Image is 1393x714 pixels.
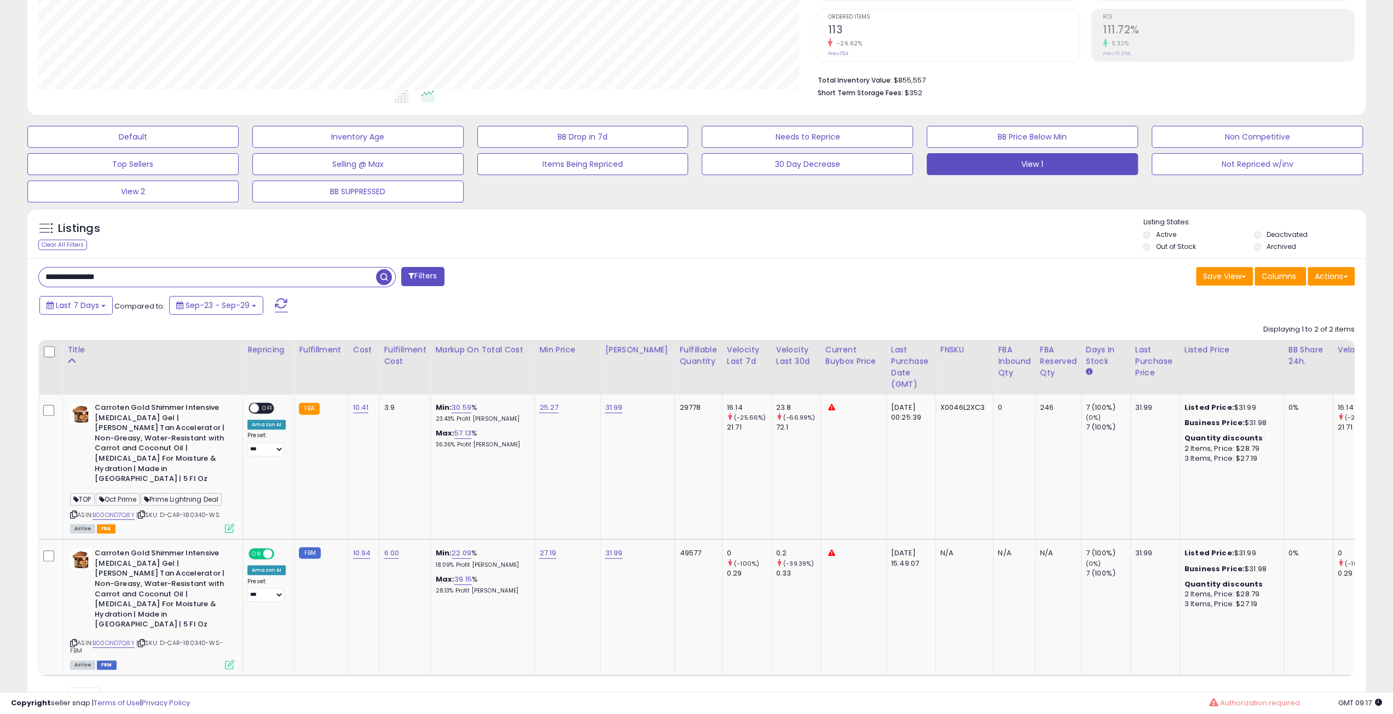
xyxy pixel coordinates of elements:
div: N/A [940,548,985,558]
b: Quantity discounts [1184,433,1263,443]
div: Preset: [247,578,286,602]
div: $31.98 [1184,564,1275,574]
div: N/A [1040,548,1073,558]
b: Carroten Gold Shimmer Intensive [MEDICAL_DATA] Gel | [PERSON_NAME] Tan Accelerator | Non-Greasy, ... [95,403,228,487]
span: | SKU: D-CAR-180340-WS [136,510,219,519]
div: 2 Items, Price: $28.79 [1184,589,1275,599]
small: FBA [299,403,319,415]
button: Items Being Repriced [477,153,689,175]
a: B00OND7Q8Y [93,510,135,520]
div: [PERSON_NAME] [605,344,670,356]
div: Fulfillment [299,344,343,356]
b: Quantity discounts [1184,579,1263,589]
button: Filters [401,267,444,286]
div: 2 Items, Price: $28.79 [1184,444,1275,454]
small: (-25.66%) [1345,413,1377,422]
div: 16.14 [727,403,771,413]
div: 16.14 [1338,403,1382,413]
div: : [1184,579,1275,589]
button: Selling @ Max [252,153,464,175]
span: Show: entries [47,690,125,701]
div: Amazon AI [247,420,286,429]
button: Default [27,126,239,148]
button: Needs to Reprice [702,126,913,148]
div: % [435,548,526,568]
button: BB Price Below Min [927,126,1138,148]
div: 31.99 [1135,403,1171,413]
img: 41Ze8-PCp9L._SL40_.jpg [70,548,92,570]
b: Min: [435,402,452,413]
div: 23.8 [776,403,820,413]
h5: Listings [58,221,100,236]
button: Last 7 Days [39,296,113,315]
small: (0%) [1086,559,1101,568]
label: Deactivated [1267,230,1308,239]
span: Oct Prime [96,493,140,506]
b: Short Term Storage Fees: [817,88,903,97]
b: Business Price: [1184,417,1245,428]
span: FBM [97,660,117,670]
div: 0 [998,403,1027,413]
a: 25.27 [539,402,558,413]
div: 0.2 [776,548,820,558]
b: Listed Price: [1184,402,1234,413]
small: (-100%) [1345,559,1370,568]
div: Days In Stock [1086,344,1126,367]
div: X0046L2XC3 [940,403,985,413]
small: 0.32% [1108,39,1129,48]
div: % [435,574,526,595]
a: 22.09 [452,548,471,559]
div: : [1184,433,1275,443]
a: B00OND7Q8Y [93,638,135,648]
div: N/A [998,548,1027,558]
button: View 2 [27,181,239,202]
div: 0.33 [776,568,820,578]
span: Ordered Items [828,14,1079,20]
div: FBA inbound Qty [998,344,1031,379]
strong: Copyright [11,698,51,708]
b: Max: [435,428,454,438]
div: 7 (100%) [1086,568,1130,578]
button: View 1 [927,153,1138,175]
button: Columns [1255,267,1306,286]
div: 3 Items, Price: $27.19 [1184,454,1275,463]
span: TOP [70,493,95,506]
div: 21.71 [1338,422,1382,432]
div: Preset: [247,432,286,456]
button: Not Repriced w/inv [1152,153,1363,175]
small: (0%) [1086,413,1101,422]
button: 30 Day Decrease [702,153,913,175]
button: Sep-23 - Sep-29 [169,296,263,315]
button: BB Drop in 7d [477,126,689,148]
a: 39.15 [454,574,472,585]
div: BB Share 24h. [1288,344,1328,367]
div: 31.99 [1135,548,1171,558]
b: Max: [435,574,454,584]
img: 41Ze8-PCp9L._SL40_.jpg [70,403,92,425]
span: Last 7 Days [56,300,99,311]
a: 10.94 [353,548,371,559]
label: Out of Stock [1155,242,1195,251]
span: | SKU: D-CAR-180340-WS-FBM [70,638,223,655]
div: [DATE] 15:49:07 [891,548,927,568]
div: Listed Price [1184,344,1279,356]
button: Top Sellers [27,153,239,175]
small: Prev: 154 [828,50,848,57]
span: ROI [1103,14,1354,20]
div: Velocity Last 7d [727,344,767,367]
div: Last Purchase Date (GMT) [891,344,931,390]
small: (-39.39%) [783,559,814,568]
b: Carroten Gold Shimmer Intensive [MEDICAL_DATA] Gel | [PERSON_NAME] Tan Accelerator | Non-Greasy, ... [95,548,228,632]
div: 72.1 [776,422,820,432]
h2: 111.72% [1103,24,1354,38]
b: Total Inventory Value: [817,76,892,85]
div: Displaying 1 to 2 of 2 items [1263,324,1355,335]
div: Title [67,344,238,356]
div: 3.9 [384,403,422,413]
a: 6.00 [384,548,399,559]
span: ON [250,549,263,559]
a: 57.13 [454,428,471,439]
div: $31.99 [1184,403,1275,413]
div: 246 [1040,403,1073,413]
b: Business Price: [1184,564,1245,574]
